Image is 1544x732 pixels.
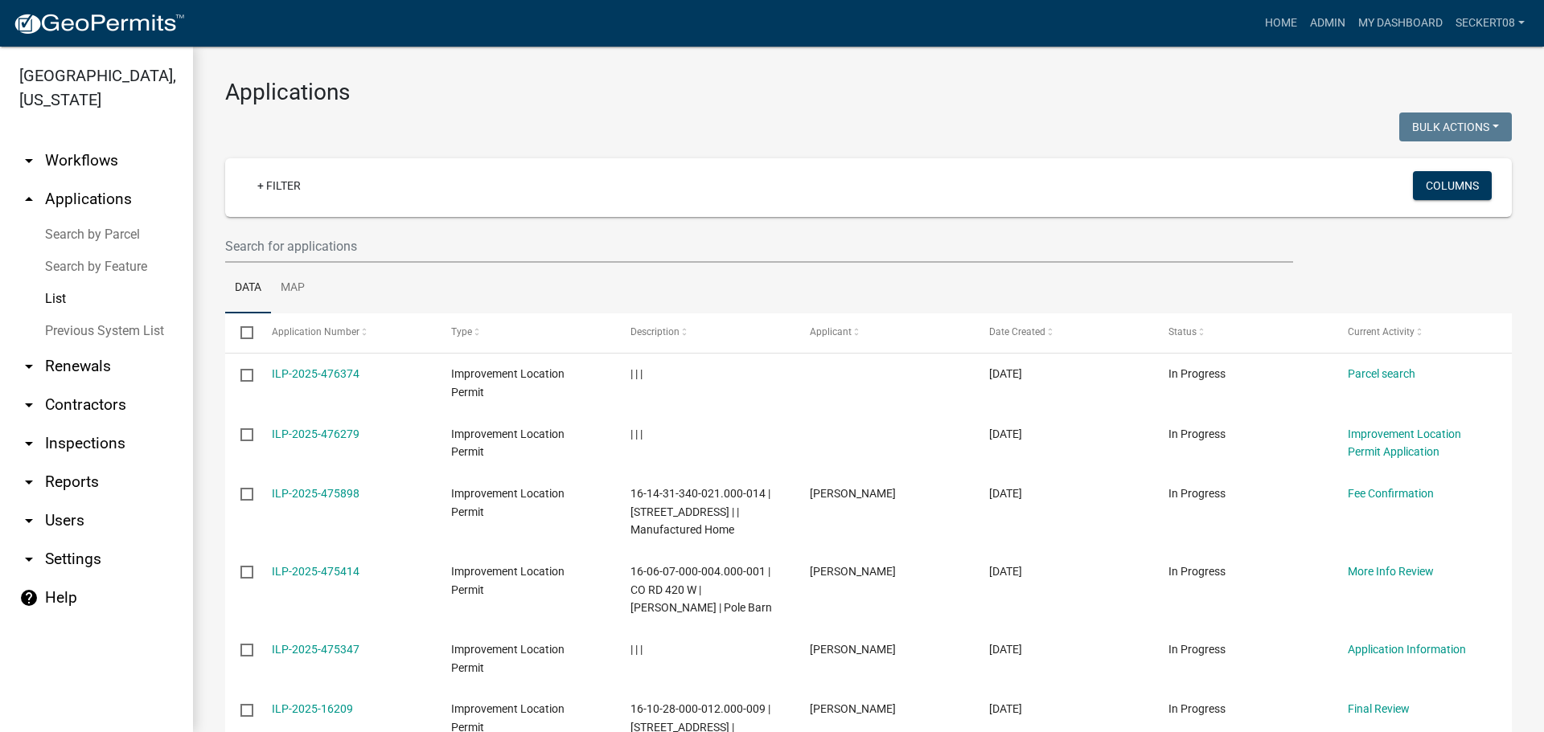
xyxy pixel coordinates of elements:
a: Final Review [1348,702,1410,715]
i: arrow_drop_down [19,395,39,415]
span: 16-14-31-340-021.000-014 | 603 E NORTH ST | | Manufactured Home [630,487,770,537]
button: Bulk Actions [1399,112,1512,141]
a: + Filter [244,171,314,200]
span: Type [451,326,472,337]
span: 09/08/2025 [989,643,1022,656]
span: Improvement Location Permit [451,565,565,596]
span: In Progress [1168,427,1226,440]
span: 09/08/2025 [989,565,1022,578]
span: 09/07/2025 [989,702,1022,715]
span: 09/09/2025 [989,487,1022,500]
a: Map [271,263,314,314]
a: Data [225,263,271,314]
a: More Info Review [1348,565,1434,578]
span: Michelle Morrill [810,643,896,656]
span: Description [630,326,680,337]
i: arrow_drop_down [19,357,39,376]
a: Improvement Location Permit Application [1348,427,1461,459]
a: ILP-2025-476374 [272,367,359,380]
span: In Progress [1168,487,1226,500]
a: ILP-2025-475898 [272,487,359,500]
span: | | | [630,427,643,440]
span: Applicant [810,326,852,337]
a: Fee Confirmation [1348,487,1434,500]
span: 09/10/2025 [989,367,1022,380]
datatable-header-cell: Application Number [256,313,435,352]
a: seckert08 [1449,8,1531,39]
datatable-header-cell: Select [225,313,256,352]
a: My Dashboard [1352,8,1449,39]
i: arrow_drop_down [19,151,39,170]
datatable-header-cell: Date Created [974,313,1153,352]
a: ILP-2025-475414 [272,565,359,578]
span: | | | [630,367,643,380]
h3: Applications [225,79,1512,106]
i: arrow_drop_down [19,550,39,569]
datatable-header-cell: Applicant [795,313,974,352]
span: In Progress [1168,702,1226,715]
span: Sarah Eckert [810,487,896,500]
span: Date Created [989,326,1045,337]
span: In Progress [1168,367,1226,380]
a: ILP-2025-476279 [272,427,359,440]
datatable-header-cell: Type [435,313,614,352]
span: Status [1168,326,1197,337]
a: Parcel search [1348,367,1415,380]
span: 16-06-07-000-004.000-001 | CO RD 420 W | Darrell Saylor | Pole Barn [630,565,772,615]
i: arrow_drop_up [19,190,39,209]
span: Improvement Location Permit [451,427,565,459]
datatable-header-cell: Status [1153,313,1333,352]
datatable-header-cell: Description [615,313,795,352]
a: ILP-2025-475347 [272,643,359,656]
span: Dustin Tays [810,702,896,715]
span: Improvement Location Permit [451,487,565,518]
span: In Progress [1168,565,1226,578]
input: Search for applications [225,230,1293,263]
span: Improvement Location Permit [451,367,565,399]
span: Improvement Location Permit [451,643,565,674]
span: In Progress [1168,643,1226,656]
i: help [19,588,39,607]
span: | | | [630,643,643,656]
a: Home [1259,8,1304,39]
span: Darrell Saylor [810,565,896,578]
i: arrow_drop_down [19,434,39,453]
datatable-header-cell: Current Activity [1333,313,1512,352]
span: Current Activity [1348,326,1415,337]
a: Application Information [1348,643,1466,656]
i: arrow_drop_down [19,511,39,530]
i: arrow_drop_down [19,472,39,492]
span: Application Number [272,326,359,337]
a: Admin [1304,8,1352,39]
button: Columns [1413,171,1492,200]
span: 09/10/2025 [989,427,1022,440]
a: ILP-2025-16209 [272,702,353,715]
